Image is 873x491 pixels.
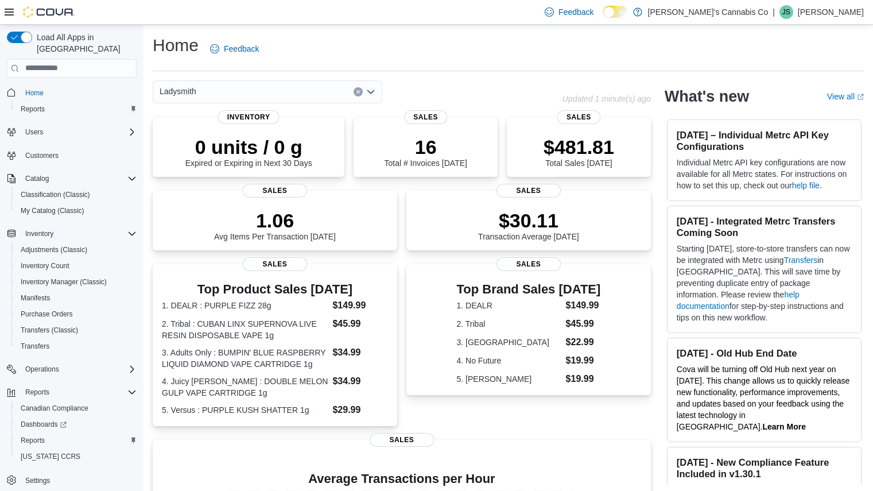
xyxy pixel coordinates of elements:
div: Total Sales [DATE] [544,136,614,168]
span: JS [782,5,790,19]
span: Sales [404,110,447,124]
span: Ladysmith [160,84,196,98]
span: Sales [370,433,434,447]
div: Total # Invoices [DATE] [384,136,467,168]
dd: $34.99 [332,346,387,359]
span: Home [21,86,137,100]
a: My Catalog (Classic) [16,204,89,218]
dd: $19.99 [566,372,601,386]
dt: 1. DEALR [457,300,561,311]
p: | [773,5,775,19]
button: Inventory Count [11,258,141,274]
button: Open list of options [366,87,375,96]
button: Catalog [2,171,141,187]
span: Reports [21,385,137,399]
div: Avg Items Per Transaction [DATE] [214,209,336,241]
dt: 2. Tribal [457,318,561,330]
button: Manifests [11,290,141,306]
dd: $34.99 [332,374,387,388]
dd: $29.99 [332,403,387,417]
span: Purchase Orders [21,310,73,319]
dt: 4. Juicy [PERSON_NAME] : DOUBLE MELON GULP VAPE CARTRIDGE 1g [162,376,328,399]
strong: Learn More [762,422,805,431]
button: Canadian Compliance [11,400,141,416]
div: Joseph She [779,5,793,19]
a: Transfers [16,339,54,353]
span: Operations [21,362,137,376]
span: Inventory [25,229,53,238]
a: Feedback [205,37,263,60]
span: Feedback [224,43,259,55]
button: Inventory Manager (Classic) [11,274,141,290]
span: Transfers (Classic) [16,323,137,337]
button: Operations [2,361,141,377]
span: Home [25,88,44,98]
dd: $149.99 [332,299,387,312]
span: Manifests [16,291,137,305]
a: Canadian Compliance [16,401,93,415]
a: Reports [16,102,49,116]
button: Reports [21,385,54,399]
a: Reports [16,434,49,447]
dd: $45.99 [566,317,601,331]
button: Inventory [2,226,141,242]
svg: External link [857,94,864,100]
a: Customers [21,149,63,163]
span: Inventory Count [21,261,69,270]
p: [PERSON_NAME] [798,5,864,19]
p: 0 units / 0 g [185,136,312,158]
h3: Top Brand Sales [DATE] [457,283,601,296]
button: Inventory [21,227,58,241]
p: Individual Metrc API key configurations are now available for all Metrc states. For instructions ... [677,157,852,191]
p: Updated 1 minute(s) ago [562,94,651,103]
span: Adjustments (Classic) [16,243,137,257]
button: Classification (Classic) [11,187,141,203]
span: Dashboards [21,420,67,429]
h3: Top Product Sales [DATE] [162,283,388,296]
button: Transfers [11,338,141,354]
span: Canadian Compliance [16,401,137,415]
button: Settings [2,471,141,488]
span: Sales [243,257,307,271]
h4: Average Transactions per Hour [162,472,642,486]
h1: Home [153,34,199,57]
span: My Catalog (Classic) [16,204,137,218]
dt: 5. Versus : PURPLE KUSH SHATTER 1g [162,404,328,416]
div: Expired or Expiring in Next 30 Days [185,136,312,168]
span: Transfers [16,339,137,353]
span: Washington CCRS [16,450,137,463]
span: Reports [21,436,45,445]
a: Dashboards [11,416,141,432]
span: Settings [25,476,50,485]
span: Inventory [218,110,280,124]
span: Customers [25,151,59,160]
span: Catalog [21,172,137,185]
a: Transfers (Classic) [16,323,83,337]
dt: 3. [GEOGRAPHIC_DATA] [457,337,561,348]
button: [US_STATE] CCRS [11,449,141,465]
h3: [DATE] - New Compliance Feature Included in v1.30.1 [677,457,852,480]
span: Purchase Orders [16,307,137,321]
a: Feedback [540,1,598,24]
a: help documentation [677,290,800,311]
span: Reports [21,105,45,114]
span: Classification (Classic) [16,188,137,202]
h2: What's new [665,87,749,106]
span: My Catalog (Classic) [21,206,84,215]
span: Users [21,125,137,139]
span: Load All Apps in [GEOGRAPHIC_DATA] [32,32,137,55]
span: Dashboards [16,417,137,431]
button: Operations [21,362,64,376]
a: Transfers [784,256,818,265]
img: Cova [23,6,75,18]
a: View allExternal link [827,92,864,101]
button: Clear input [354,87,363,96]
dt: 2. Tribal : CUBAN LINX SUPERNOVA LIVE RESIN DISPOSABLE VAPE 1g [162,318,328,341]
h3: [DATE] - Integrated Metrc Transfers Coming Soon [677,215,852,238]
a: Inventory Manager (Classic) [16,275,111,289]
button: Transfers (Classic) [11,322,141,338]
div: Transaction Average [DATE] [478,209,579,241]
button: Users [21,125,48,139]
span: Customers [21,148,137,163]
